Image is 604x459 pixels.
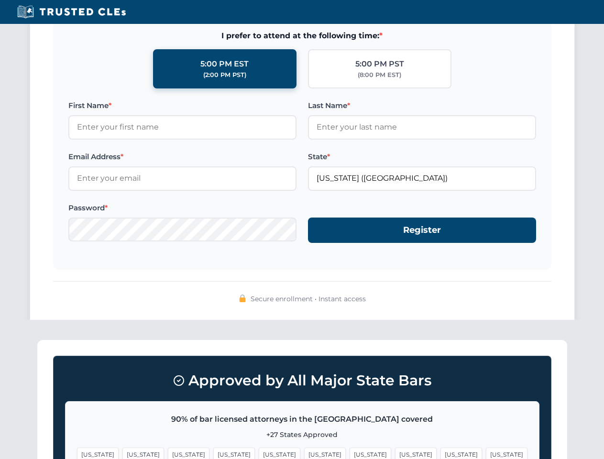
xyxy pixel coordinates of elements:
[77,413,527,426] p: 90% of bar licensed attorneys in the [GEOGRAPHIC_DATA] covered
[308,218,536,243] button: Register
[239,295,246,302] img: 🔒
[65,368,539,393] h3: Approved by All Major State Bars
[77,429,527,440] p: +27 States Approved
[68,202,297,214] label: Password
[68,100,297,111] label: First Name
[68,30,536,42] span: I prefer to attend at the following time:
[200,58,249,70] div: 5:00 PM EST
[308,151,536,163] label: State
[251,294,366,304] span: Secure enrollment • Instant access
[308,115,536,139] input: Enter your last name
[14,5,129,19] img: Trusted CLEs
[308,100,536,111] label: Last Name
[358,70,401,80] div: (8:00 PM EST)
[355,58,404,70] div: 5:00 PM PST
[68,115,297,139] input: Enter your first name
[308,166,536,190] input: Florida (FL)
[68,151,297,163] label: Email Address
[68,166,297,190] input: Enter your email
[203,70,246,80] div: (2:00 PM PST)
